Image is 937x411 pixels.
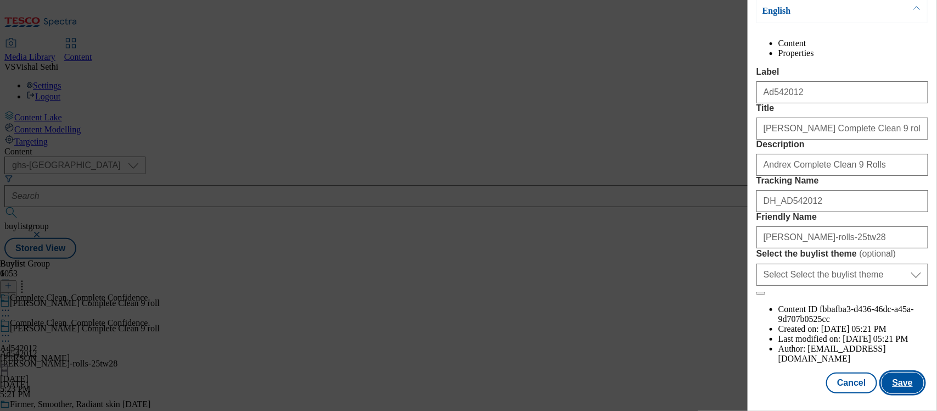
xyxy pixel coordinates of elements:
[756,176,928,186] label: Tracking Name
[756,248,928,259] label: Select the buylist theme
[778,344,886,363] span: [EMAIL_ADDRESS][DOMAIN_NAME]
[778,304,928,324] li: Content ID
[756,154,928,176] input: Enter Description
[882,373,924,393] button: Save
[826,373,877,393] button: Cancel
[756,67,928,77] label: Label
[756,212,928,222] label: Friendly Name
[778,38,928,48] li: Content
[756,118,928,140] input: Enter Title
[778,344,928,364] li: Author:
[756,226,928,248] input: Enter Friendly Name
[756,140,928,149] label: Description
[756,190,928,212] input: Enter Tracking Name
[756,81,928,103] input: Enter Label
[860,249,896,258] span: ( optional )
[821,324,886,334] span: [DATE] 05:21 PM
[762,5,878,16] p: English
[843,334,908,343] span: [DATE] 05:21 PM
[778,48,928,58] li: Properties
[778,334,928,344] li: Last modified on:
[756,103,928,113] label: Title
[778,324,928,334] li: Created on:
[778,304,914,324] span: fbbafba3-d436-46dc-a45a-9d707b0525cc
